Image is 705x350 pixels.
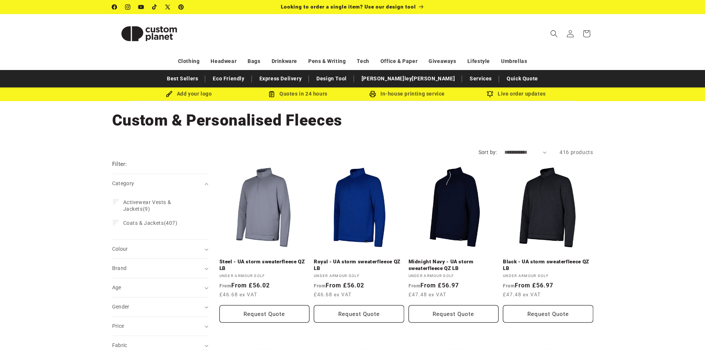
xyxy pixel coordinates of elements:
[112,110,593,130] h1: Custom & Personalised Fleeces
[546,26,562,42] summary: Search
[123,199,196,212] span: (9)
[380,55,417,68] a: Office & Paper
[112,284,121,290] span: Age
[244,89,353,99] div: Quotes in 24 hours
[112,323,124,329] span: Price
[209,72,248,85] a: Eco Friendly
[501,55,527,68] a: Umbrellas
[308,55,346,68] a: Pens & Writing
[112,174,208,193] summary: Category (0 selected)
[462,89,571,99] div: Live order updates
[123,220,178,226] span: (407)
[112,180,134,186] span: Category
[112,17,186,50] img: Custom Planet
[219,259,310,271] a: Steel - UA storm sweaterfleece QZ LB
[268,91,275,97] img: Order Updates Icon
[123,199,171,212] span: Activewear Vests & Jackets
[112,317,208,336] summary: Price
[429,55,456,68] a: Giveaways
[219,305,310,323] button: Request Quote
[112,259,208,278] summary: Brand (0 selected)
[112,278,208,297] summary: Age (0 selected)
[134,89,244,99] div: Add your logo
[112,265,127,271] span: Brand
[503,305,593,323] button: Request Quote
[479,149,497,155] label: Sort by:
[466,72,496,85] a: Services
[112,304,130,310] span: Gender
[487,91,493,97] img: Order updates
[112,297,208,316] summary: Gender (0 selected)
[123,220,164,226] span: Coats & Jackets
[272,55,297,68] a: Drinkware
[369,91,376,97] img: In-house printing
[313,72,350,85] a: Design Tool
[314,259,404,271] a: Royal - UA storm sweaterfleece QZ LB
[353,89,462,99] div: In-house printing service
[503,259,593,271] a: Black - UA storm sweaterfleece QZ LB
[314,305,404,323] button: Request Quote
[211,55,236,68] a: Headwear
[409,259,499,271] a: Midnight Navy - UA storm sweaterfleece QZ LB
[358,72,459,85] a: [PERSON_NAME]ley[PERSON_NAME]
[248,55,260,68] a: Bags
[357,55,369,68] a: Tech
[112,160,127,169] h2: Filter:
[281,4,416,10] span: Looking to order a single item? Use our design tool
[178,55,200,68] a: Clothing
[256,72,306,85] a: Express Delivery
[112,240,208,259] summary: Colour (0 selected)
[409,305,499,323] button: Request Quote
[112,342,127,348] span: Fabric
[163,72,202,85] a: Best Sellers
[560,149,593,155] span: 416 products
[109,14,189,53] a: Custom Planet
[112,246,128,252] span: Colour
[503,72,542,85] a: Quick Quote
[166,91,172,97] img: Brush Icon
[467,55,490,68] a: Lifestyle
